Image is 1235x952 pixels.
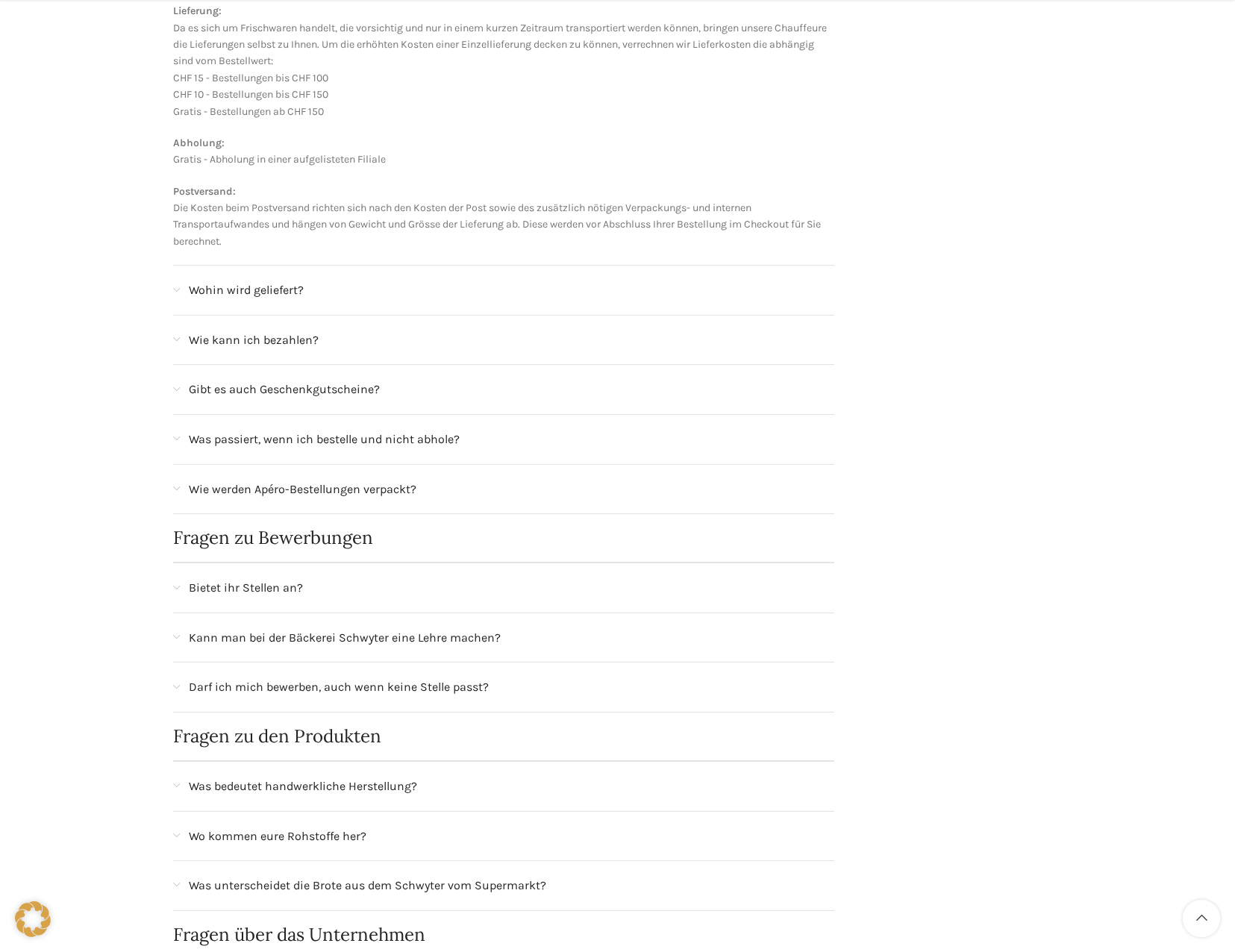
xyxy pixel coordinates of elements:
h2: Fragen zu Bewerbungen [173,529,835,547]
span: Was unterscheidet die Brote aus dem Schwyter vom Supermarkt? [189,876,546,895]
p: Da es sich um Frischwaren handelt, die vorsichtig und nur in einem kurzen Zeitraum transportiert ... [173,3,835,120]
p: Gratis - Abholung in einer aufgelisteten Filiale [173,135,835,169]
span: Was bedeutet handwerkliche Herstellung? [189,777,417,796]
span: Wohin wird geliefert? [189,281,304,300]
span: Wie werden Apéro-Bestellungen verpackt? [189,480,416,499]
span: Kann man bei der Bäckerei Schwyter eine Lehre machen? [189,628,501,648]
span: Gibt es auch Geschenkgutscheine? [189,380,380,399]
a: Scroll to top button [1183,900,1220,937]
h2: Fragen zu den Produkten [173,727,835,745]
strong: P [173,185,179,198]
span: Wie kann ich bezahlen? [189,331,319,350]
span: Bietet ihr Stellen an? [189,578,303,598]
span: Was passiert, wenn ich bestelle und nicht abhole? [189,430,460,449]
p: Die Kosten beim Postversand richten sich nach den Kosten der Post sowie des zusätzlich nötigen Ve... [173,184,835,251]
h2: Fragen über das Unternehmen [173,926,835,944]
strong: Lieferung: [173,4,222,17]
span: Darf ich mich bewerben, auch wenn keine Stelle passt? [189,677,489,697]
span: Wo kommen eure Rohstoffe her? [189,827,366,846]
b: holung: [187,137,225,149]
b: ostversand: [179,185,236,198]
strong: Ab [173,137,187,149]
